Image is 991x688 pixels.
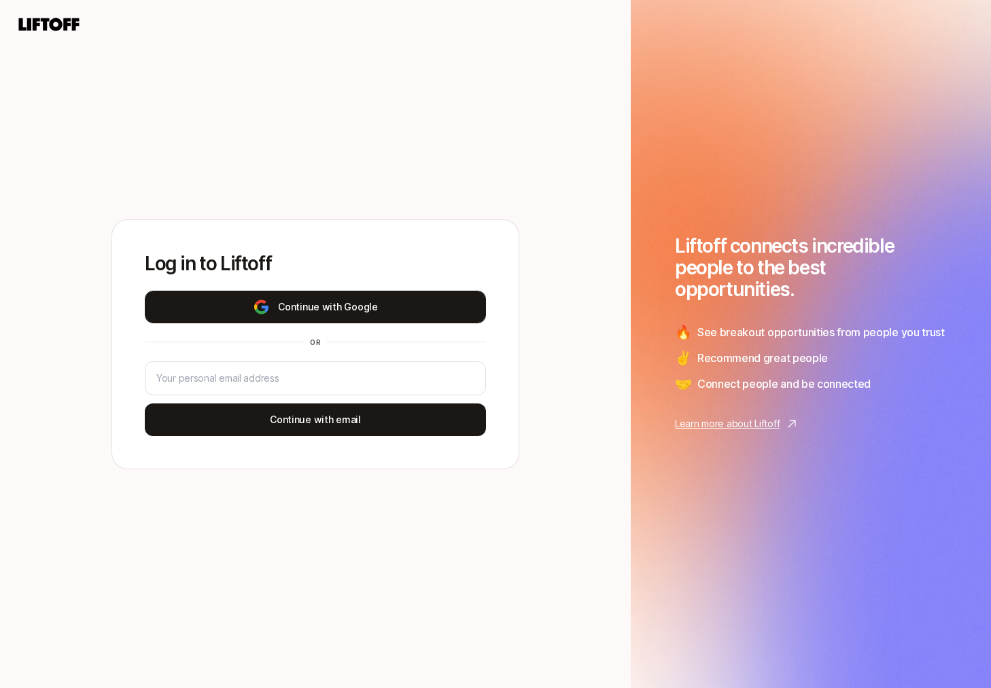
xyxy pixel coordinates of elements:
[697,349,828,367] span: Recommend great people
[145,403,486,436] button: Continue with email
[305,337,326,348] div: or
[145,253,486,274] p: Log in to Liftoff
[156,370,469,386] input: Your personal email address
[145,291,486,323] button: Continue with Google
[697,323,945,341] span: See breakout opportunities from people you trust
[697,375,871,393] span: Connect people and be connected
[675,416,947,432] a: Learn more about Liftoff
[675,322,692,342] span: 🔥
[675,235,947,300] h1: Liftoff connects incredible people to the best opportunities.
[675,374,692,394] span: 🤝
[675,416,780,432] p: Learn more about Liftoff
[253,299,270,315] img: google-logo
[675,348,692,368] span: ✌️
